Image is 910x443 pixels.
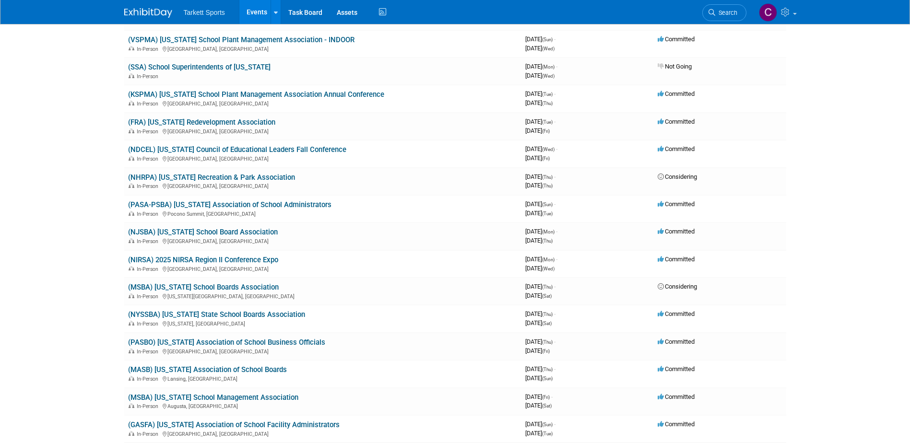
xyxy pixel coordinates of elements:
span: In-Person [137,431,161,437]
span: - [556,256,557,263]
span: Committed [658,393,695,400]
a: (NDCEL) [US_STATE] Council of Educational Leaders Fall Conference [128,145,346,154]
a: (PASA-PSBA) [US_STATE] Association of School Administrators [128,200,331,209]
div: [GEOGRAPHIC_DATA], [GEOGRAPHIC_DATA] [128,127,518,135]
span: [DATE] [525,310,555,317]
img: Christa Collins [759,3,777,22]
img: In-Person Event [129,156,134,161]
span: In-Person [137,266,161,272]
span: [DATE] [525,374,553,382]
span: Considering [658,283,697,290]
span: (Tue) [542,92,553,97]
span: (Wed) [542,73,555,79]
a: Search [702,4,746,21]
span: [DATE] [525,365,555,373]
span: [DATE] [525,72,555,79]
a: (NHRPA) [US_STATE] Recreation & Park Association [128,173,295,182]
div: [GEOGRAPHIC_DATA], [GEOGRAPHIC_DATA] [128,99,518,107]
span: [DATE] [525,430,553,437]
span: [DATE] [525,237,553,244]
a: (MSBA) [US_STATE] School Boards Association [128,283,279,291]
div: [GEOGRAPHIC_DATA], [GEOGRAPHIC_DATA] [128,45,518,52]
img: In-Person Event [129,211,134,216]
span: (Sat) [542,403,552,408]
img: In-Person Event [129,403,134,408]
span: - [554,338,555,345]
div: [GEOGRAPHIC_DATA], [GEOGRAPHIC_DATA] [128,182,518,189]
span: (Mon) [542,64,555,70]
div: Pocono Summit, [GEOGRAPHIC_DATA] [128,210,518,217]
span: (Mon) [542,257,555,262]
span: Committed [658,310,695,317]
span: - [551,393,553,400]
span: (Fri) [542,156,550,161]
span: [DATE] [525,127,550,134]
span: [DATE] [525,154,550,162]
span: (Wed) [542,147,555,152]
span: In-Person [137,183,161,189]
span: [DATE] [525,145,557,152]
span: - [554,118,555,125]
a: (SSA) School Superintendents of [US_STATE] [128,63,271,71]
span: (Thu) [542,339,553,345]
img: In-Person Event [129,128,134,133]
a: (NJSBA) [US_STATE] School Board Association [128,228,278,236]
a: (KSPMA) [US_STATE] School Plant Management Association Annual Conference [128,90,384,99]
span: - [554,283,555,290]
span: In-Person [137,238,161,245]
span: [DATE] [525,228,557,235]
span: Tarkett Sports [184,9,225,16]
span: In-Person [137,211,161,217]
span: (Sat) [542,321,552,326]
span: - [556,63,557,70]
span: - [554,365,555,373]
span: (Tue) [542,211,553,216]
span: (Wed) [542,266,555,271]
img: In-Person Event [129,376,134,381]
a: (VSPMA) [US_STATE] School Plant Management Association - INDOOR [128,35,355,44]
span: [DATE] [525,393,553,400]
img: In-Person Event [129,349,134,353]
span: [DATE] [525,256,557,263]
img: ExhibitDay [124,8,172,18]
span: Committed [658,228,695,235]
span: - [554,200,555,208]
span: Search [715,9,737,16]
span: In-Person [137,403,161,409]
div: [GEOGRAPHIC_DATA], [GEOGRAPHIC_DATA] [128,430,518,437]
span: (Thu) [542,312,553,317]
a: (NIRSA) 2025 NIRSA Region II Conference Expo [128,256,278,264]
span: (Wed) [542,46,555,51]
span: [DATE] [525,173,555,180]
span: [DATE] [525,45,555,52]
span: [DATE] [525,292,552,299]
span: (Sun) [542,422,553,427]
img: In-Person Event [129,321,134,326]
a: (NYSSBA) [US_STATE] State School Boards Association [128,310,305,319]
a: (PASBO) [US_STATE] Association of School Business Officials [128,338,325,347]
span: (Thu) [542,367,553,372]
span: (Fri) [542,349,550,354]
span: [DATE] [525,35,555,43]
span: [DATE] [525,118,555,125]
img: In-Person Event [129,238,134,243]
span: (Sun) [542,37,553,42]
span: (Thu) [542,183,553,188]
span: [DATE] [525,90,555,97]
img: In-Person Event [129,431,134,436]
span: Committed [658,200,695,208]
span: [DATE] [525,420,555,428]
span: [DATE] [525,283,555,290]
div: [GEOGRAPHIC_DATA], [GEOGRAPHIC_DATA] [128,265,518,272]
span: In-Person [137,376,161,382]
div: Augusta, [GEOGRAPHIC_DATA] [128,402,518,409]
span: [DATE] [525,182,553,189]
span: (Thu) [542,101,553,106]
span: - [556,145,557,152]
span: (Sun) [542,376,553,381]
img: In-Person Event [129,101,134,105]
span: In-Person [137,101,161,107]
span: In-Person [137,46,161,52]
span: Committed [658,256,695,263]
span: [DATE] [525,200,555,208]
